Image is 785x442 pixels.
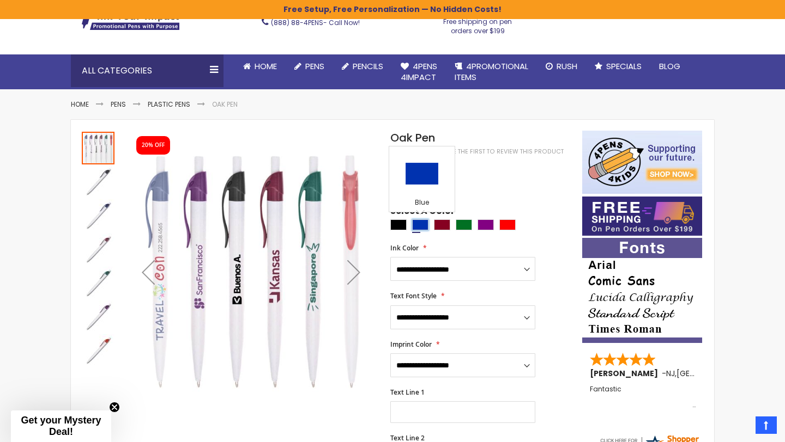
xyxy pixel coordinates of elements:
[582,197,702,236] img: Free shipping on orders over $199
[582,131,702,194] img: 4pens 4 kids
[662,368,757,379] span: - ,
[82,300,114,333] img: Oak Pen
[455,60,528,83] span: 4PROMOTIONAL ITEMS
[390,130,435,145] span: Oak Pen
[659,60,680,72] span: Blog
[390,205,455,220] span: Select A Color
[390,340,432,349] span: Imprint Color
[756,416,777,434] a: Top
[142,142,165,149] div: 20% OFF
[390,219,407,230] div: Black
[650,54,689,78] a: Blog
[82,333,114,367] div: Oak Pen
[390,243,419,253] span: Ink Color
[82,232,116,266] div: Oak Pen
[582,238,702,343] img: font-personalization-examples
[499,219,516,230] div: Red
[82,299,116,333] div: Oak Pen
[71,100,89,109] a: Home
[390,291,437,300] span: Text Font Style
[111,100,126,109] a: Pens
[666,368,675,379] span: NJ
[271,18,360,27] span: - Call Now!
[82,334,114,367] img: Oak Pen
[557,60,577,72] span: Rush
[390,388,425,397] span: Text Line 1
[82,233,114,266] img: Oak Pen
[586,54,650,78] a: Specials
[353,60,383,72] span: Pencils
[478,219,494,230] div: Purple
[449,148,564,156] a: Be the first to review this product
[432,13,524,35] div: Free shipping on pen orders over $199
[434,219,450,230] div: Burgundy
[333,54,392,78] a: Pencils
[537,54,586,78] a: Rush
[677,368,757,379] span: [GEOGRAPHIC_DATA]
[82,165,114,198] img: Oak Pen
[234,54,286,78] a: Home
[82,199,114,232] img: Oak Pen
[82,164,116,198] div: Oak Pen
[332,131,376,413] div: Next
[606,60,642,72] span: Specials
[271,18,323,27] a: (888) 88-4PENS
[590,385,696,409] div: Fantastic
[392,198,452,209] div: Blue
[126,131,170,413] div: Previous
[392,54,446,90] a: 4Pens4impact
[21,415,101,437] span: Get your Mystery Deal!
[82,131,116,164] div: Oak Pen
[148,100,190,109] a: Plastic Pens
[11,410,111,442] div: Get your Mystery Deal!Close teaser
[401,60,437,83] span: 4Pens 4impact
[212,100,238,109] li: Oak Pen
[412,219,428,230] div: Blue
[126,146,376,395] img: Oak Pen
[446,54,537,90] a: 4PROMOTIONALITEMS
[255,60,277,72] span: Home
[82,266,116,299] div: Oak Pen
[109,402,120,413] button: Close teaser
[590,368,662,379] span: [PERSON_NAME]
[305,60,324,72] span: Pens
[456,219,472,230] div: Green
[82,198,116,232] div: Oak Pen
[71,54,224,87] div: All Categories
[286,54,333,78] a: Pens
[82,267,114,299] img: Oak Pen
